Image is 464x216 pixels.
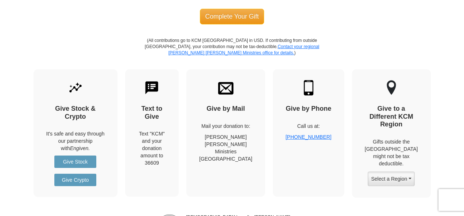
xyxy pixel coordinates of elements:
[168,44,319,55] a: Contact your regional [PERSON_NAME] [PERSON_NAME] Ministries office for details.
[70,145,90,151] i: Engiven.
[138,130,166,166] div: Text "KCM" and your donation amount to 36609
[144,80,159,95] img: text-to-give.svg
[286,105,332,113] h4: Give by Phone
[54,174,96,186] a: Give Crypto
[54,156,96,168] a: Give Stock
[138,105,166,121] h4: Text to Give
[386,80,397,95] img: other-region
[365,138,418,167] p: Gifts outside the [GEOGRAPHIC_DATA] might not be tax deductible.
[286,122,332,130] p: Call us at:
[301,80,316,95] img: mobile.svg
[46,130,105,152] p: It's safe and easy through our partnership with
[144,38,320,69] p: (All contributions go to KCM [GEOGRAPHIC_DATA] in USD. If contributing from outside [GEOGRAPHIC_D...
[368,172,414,186] button: Select a Region
[199,122,252,130] p: Mail your donation to:
[365,105,418,129] h4: Give to a Different KCM Region
[68,80,83,95] img: give-by-stock.svg
[199,133,252,162] p: [PERSON_NAME] [PERSON_NAME] Ministries [GEOGRAPHIC_DATA]
[286,134,332,140] a: [PHONE_NUMBER]
[200,9,264,24] span: Complete Your Gift
[46,105,105,121] h4: Give Stock & Crypto
[199,105,252,113] h4: Give by Mail
[218,80,233,95] img: envelope.svg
